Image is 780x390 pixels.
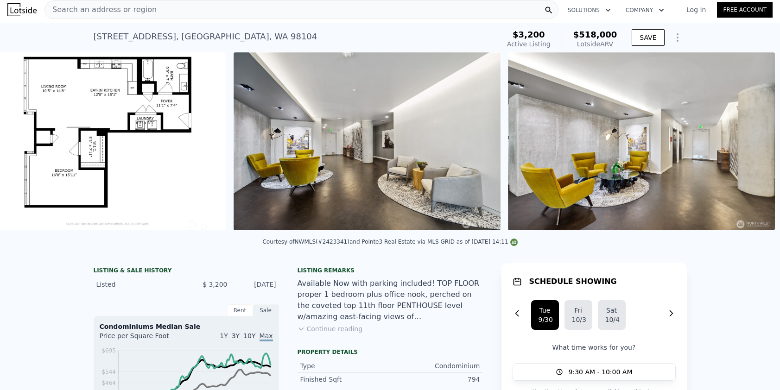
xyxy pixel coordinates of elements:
div: 794 [390,375,480,384]
div: 9/30 [539,315,552,324]
span: 1Y [220,332,228,340]
button: Company [618,2,672,19]
p: What time works for you? [513,343,676,352]
div: Courtesy of NWMLS (#2423341) and Pointe3 Real Estate via MLS GRID as of [DATE] 14:11 [262,239,517,245]
div: Sale [253,304,279,316]
button: Show Options [668,28,687,47]
a: Log In [675,5,717,14]
div: 10/3 [572,315,585,324]
button: 9:30 AM - 10:00 AM [513,363,676,381]
span: $518,000 [573,30,617,39]
button: Tue9/30 [531,300,559,330]
button: SAVE [632,29,664,46]
button: Solutions [560,2,618,19]
div: Lotside ARV [573,39,617,49]
div: [STREET_ADDRESS] , [GEOGRAPHIC_DATA] , WA 98104 [94,30,317,43]
h1: SCHEDULE SHOWING [529,276,617,287]
div: Condominium [390,361,480,371]
div: Listed [96,280,179,289]
div: LISTING & SALE HISTORY [94,267,279,276]
div: Price per Square Foot [100,331,186,346]
div: Type [300,361,390,371]
div: Finished Sqft [300,375,390,384]
div: Rent [227,304,253,316]
span: $ 3,200 [203,281,227,288]
a: Free Account [717,2,773,18]
div: Fri [572,306,585,315]
span: Active Listing [507,40,551,48]
img: Sale: 167512089 Parcel: 98097151 [508,52,775,230]
span: 9:30 AM - 10:00 AM [569,367,633,377]
div: 10/4 [605,315,618,324]
span: $3,200 [513,30,545,39]
img: Lotside [7,3,37,16]
div: Tue [539,306,552,315]
span: 3Y [232,332,240,340]
div: Listing remarks [298,267,483,274]
div: Available Now with parking included! TOP FLOOR proper 1 bedroom plus office nook, perched on the ... [298,278,483,322]
span: Max [260,332,273,341]
div: Sat [605,306,618,315]
div: Property details [298,348,483,356]
tspan: $544 [101,369,116,375]
button: Sat10/4 [598,300,626,330]
div: Condominiums Median Sale [100,322,273,331]
span: 10Y [243,332,255,340]
tspan: $695 [101,347,116,354]
img: Sale: 167512089 Parcel: 98097151 [234,52,501,230]
button: Continue reading [298,324,363,333]
button: Fri10/3 [564,300,592,330]
img: NWMLS Logo [510,239,518,246]
div: [DATE] [235,280,276,289]
tspan: $464 [101,380,116,386]
span: Search an address or region [45,4,157,15]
